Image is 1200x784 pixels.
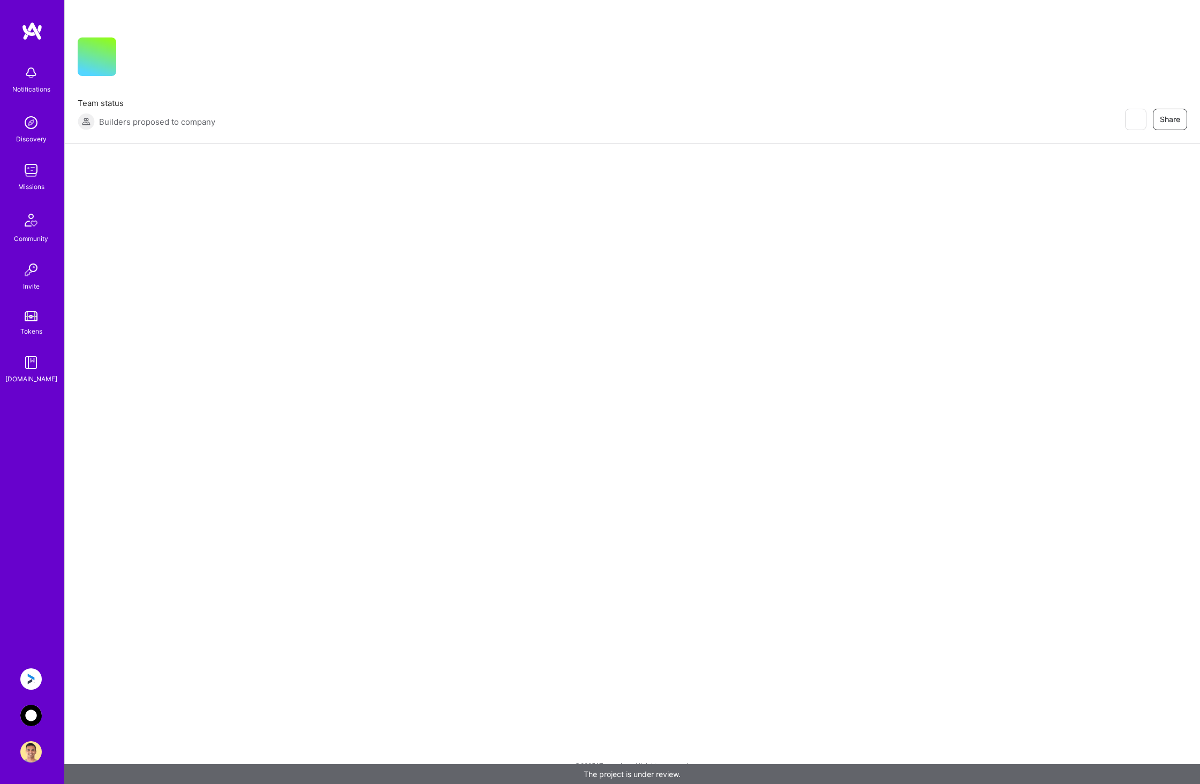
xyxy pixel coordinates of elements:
div: The project is under review. [64,764,1200,784]
i: icon CompanyGray [129,55,138,63]
a: Anguleris: BIMsmart AI MVP [18,668,44,690]
a: User Avatar [18,741,44,763]
div: Notifications [12,84,50,95]
span: Team status [78,97,215,109]
img: Community [18,207,44,233]
span: Builders proposed to company [99,116,215,127]
img: guide book [20,352,42,373]
div: [DOMAIN_NAME] [5,373,57,385]
div: Missions [18,181,44,192]
img: AnyTeam: Team for AI-Powered Sales Platform [20,705,42,726]
img: Builders proposed to company [78,113,95,130]
div: Tokens [20,326,42,337]
img: Anguleris: BIMsmart AI MVP [20,668,42,690]
div: Invite [23,281,40,292]
i: icon EyeClosed [1131,115,1139,124]
div: Community [14,233,48,244]
img: User Avatar [20,741,42,763]
button: Share [1153,109,1187,130]
img: discovery [20,112,42,133]
img: Invite [20,259,42,281]
img: teamwork [20,160,42,181]
div: Discovery [16,133,47,145]
img: logo [21,21,43,41]
a: AnyTeam: Team for AI-Powered Sales Platform [18,705,44,726]
img: tokens [25,311,37,321]
span: Share [1160,114,1180,125]
img: bell [20,62,42,84]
